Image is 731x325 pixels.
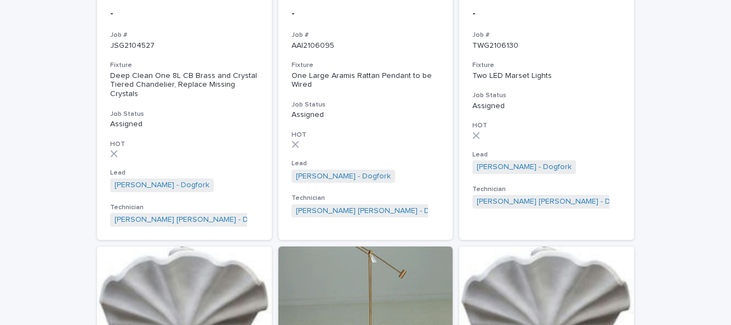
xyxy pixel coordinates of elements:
h3: Job # [110,31,259,40]
h3: Fixture [292,61,440,70]
h3: HOT [472,121,621,130]
a: [PERSON_NAME] - Dogfork [115,181,209,190]
h3: Job # [472,31,621,40]
div: Deep Clean One 8L CB Brass and Crystal Tiered Chandelier, Replace Missing Crystals [110,71,259,99]
h3: Fixture [110,61,259,70]
a: [PERSON_NAME] - Dogfork [477,162,572,172]
p: Assigned [292,110,440,120]
h3: Job Status [292,100,440,109]
h3: Job Status [110,110,259,119]
div: One Large Aramis Rattan Pendant to be Wired [292,71,440,90]
div: Two LED Marset Lights [472,71,621,81]
p: Assigned [472,102,621,111]
p: JSG2104527 [110,41,259,51]
a: [PERSON_NAME] [PERSON_NAME] - Dogfork - Technician [115,215,315,225]
h3: Technician [292,194,440,203]
p: - [472,8,621,20]
p: - [292,8,440,20]
h3: Lead [472,150,621,159]
h3: HOT [292,131,440,139]
h3: Job Status [472,91,621,100]
a: [PERSON_NAME] [PERSON_NAME] - Dogfork - Technician [477,197,677,206]
p: - [110,8,259,20]
h3: Lead [110,169,259,177]
p: AAI2106095 [292,41,440,51]
p: Assigned [110,120,259,129]
h3: HOT [110,140,259,149]
a: [PERSON_NAME] - Dogfork [296,172,391,181]
p: TWG2106130 [472,41,621,51]
h3: Technician [472,185,621,194]
h3: Job # [292,31,440,40]
a: [PERSON_NAME] [PERSON_NAME] - Dogfork - Technician [296,206,496,216]
h3: Technician [110,203,259,212]
h3: Fixture [472,61,621,70]
h3: Lead [292,159,440,168]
